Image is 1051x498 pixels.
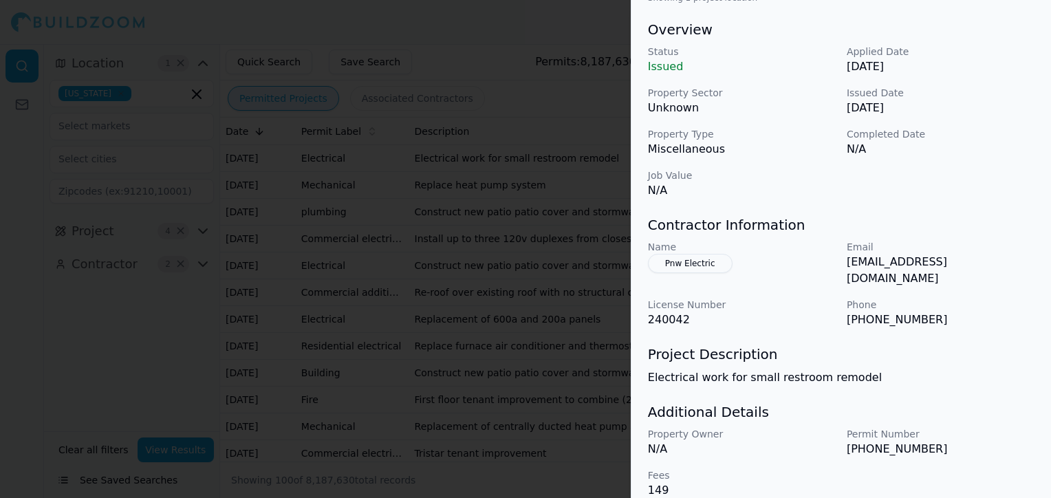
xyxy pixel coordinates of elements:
p: N/A [648,182,836,199]
p: Issued [648,58,836,75]
h3: Contractor Information [648,215,1034,235]
p: Phone [847,298,1034,312]
p: Property Owner [648,427,836,441]
p: Issued Date [847,86,1034,100]
button: Pnw Electric [648,254,733,273]
p: Applied Date [847,45,1034,58]
p: Fees [648,468,836,482]
p: Permit Number [847,427,1034,441]
p: Miscellaneous [648,141,836,158]
p: [PHONE_NUMBER] [847,441,1034,457]
p: [EMAIL_ADDRESS][DOMAIN_NAME] [847,254,1034,287]
p: [PHONE_NUMBER] [847,312,1034,328]
p: Property Type [648,127,836,141]
p: [DATE] [847,58,1034,75]
p: Status [648,45,836,58]
h3: Project Description [648,345,1034,364]
p: Unknown [648,100,836,116]
p: License Number [648,298,836,312]
p: N/A [648,441,836,457]
p: Name [648,240,836,254]
h3: Additional Details [648,402,1034,422]
p: 240042 [648,312,836,328]
p: N/A [847,141,1034,158]
p: [DATE] [847,100,1034,116]
p: Email [847,240,1034,254]
p: Completed Date [847,127,1034,141]
p: Property Sector [648,86,836,100]
p: Job Value [648,169,836,182]
h3: Overview [648,20,1034,39]
p: Electrical work for small restroom remodel [648,369,1034,386]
